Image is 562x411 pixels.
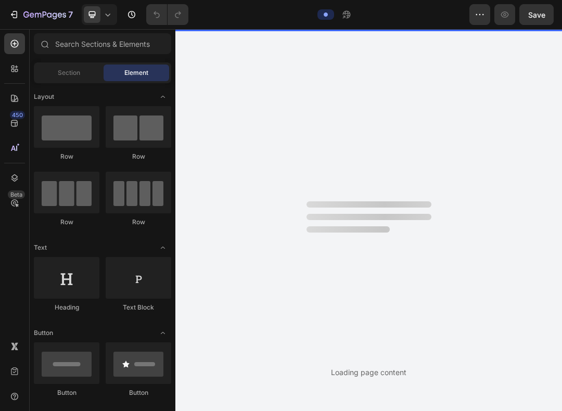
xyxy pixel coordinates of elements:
div: Undo/Redo [146,4,188,25]
span: Toggle open [155,239,171,256]
p: 7 [68,8,73,21]
span: Text [34,243,47,252]
div: Text Block [106,303,171,312]
div: Row [34,152,99,161]
div: Row [34,217,99,227]
button: Save [519,4,554,25]
span: Section [58,68,80,78]
span: Layout [34,92,54,101]
input: Search Sections & Elements [34,33,171,54]
div: Button [34,388,99,397]
div: Row [106,152,171,161]
div: Row [106,217,171,227]
span: Save [528,10,545,19]
div: Heading [34,303,99,312]
span: Toggle open [155,88,171,105]
span: Button [34,328,53,338]
span: Toggle open [155,325,171,341]
div: Button [106,388,171,397]
div: Loading page content [331,367,406,378]
button: 7 [4,4,78,25]
div: Beta [8,190,25,199]
span: Element [124,68,148,78]
div: 450 [10,111,25,119]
